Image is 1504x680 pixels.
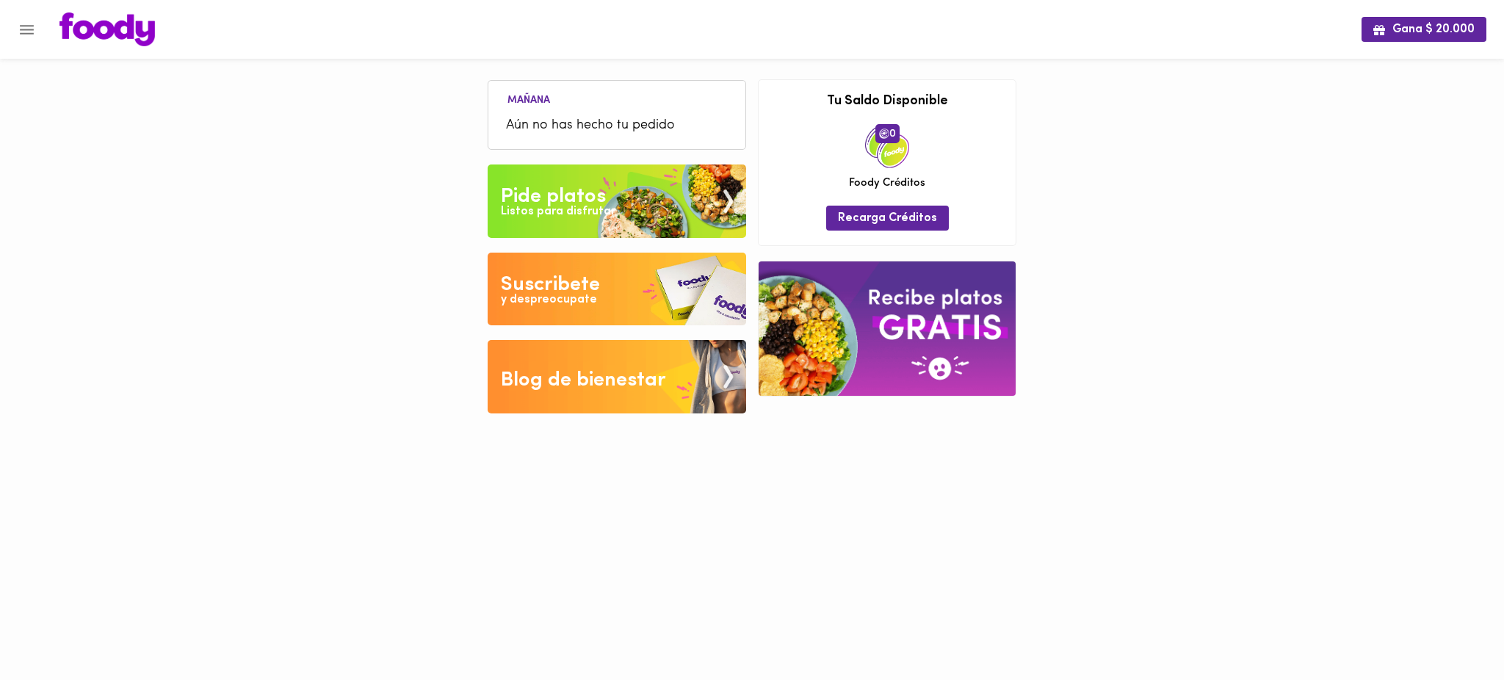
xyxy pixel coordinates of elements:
div: Suscribete [501,270,600,300]
span: Gana $ 20.000 [1373,23,1475,37]
span: 0 [875,124,900,143]
li: Mañana [496,92,562,106]
span: Foody Créditos [849,176,925,191]
iframe: Messagebird Livechat Widget [1419,595,1489,665]
img: referral-banner.png [759,261,1016,396]
div: y despreocupate [501,292,597,308]
img: Blog de bienestar [488,340,746,413]
div: Listos para disfrutar [501,203,615,220]
img: Pide un Platos [488,164,746,238]
img: Disfruta bajar de peso [488,253,746,326]
span: Recarga Créditos [838,211,937,225]
button: Recarga Créditos [826,206,949,230]
img: credits-package.png [865,124,909,168]
button: Gana $ 20.000 [1362,17,1486,41]
button: Menu [9,12,45,48]
h3: Tu Saldo Disponible [770,95,1005,109]
img: foody-creditos.png [879,129,889,139]
div: Blog de bienestar [501,366,666,395]
span: Aún no has hecho tu pedido [506,116,728,136]
img: logo.png [59,12,155,46]
div: Pide platos [501,182,606,211]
